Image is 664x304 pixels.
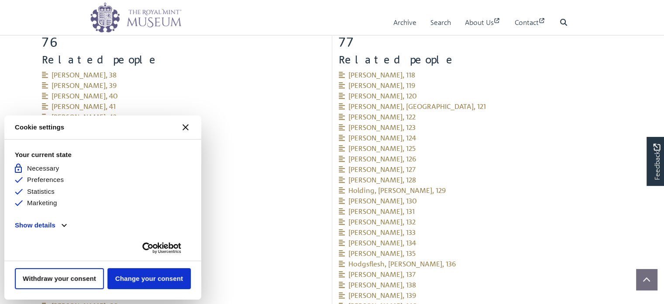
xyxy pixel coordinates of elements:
[42,102,116,111] a: [PERSON_NAME], 41
[90,2,182,33] img: logo_wide.png
[636,269,657,290] button: Scroll to top
[42,53,326,66] h3: Related people
[107,268,191,289] button: Change your consent
[42,70,117,79] a: [PERSON_NAME], 38
[339,53,623,66] h3: Related people
[15,220,67,231] button: Show details
[339,207,415,216] a: [PERSON_NAME], 131
[15,268,104,289] button: Withdraw your consent
[339,144,416,153] a: [PERSON_NAME], 125
[42,112,117,121] a: [PERSON_NAME], 42
[465,10,501,35] a: About Us
[133,242,191,254] a: Usercentrics Cookiebot - opens new page
[515,10,546,35] a: Contact
[339,186,446,195] a: Holding, [PERSON_NAME], 129
[42,91,118,100] a: [PERSON_NAME], 40
[339,123,416,132] a: [PERSON_NAME], 123
[339,175,416,184] a: [PERSON_NAME], 128
[42,81,117,90] a: [PERSON_NAME], 39
[15,175,191,185] li: Preferences
[430,10,451,35] a: Search
[339,217,416,226] a: [PERSON_NAME], 132
[15,187,191,197] li: Statistics
[339,270,416,279] a: [PERSON_NAME], 137
[339,165,416,174] a: [PERSON_NAME], 127
[339,249,416,258] a: [PERSON_NAME], 135
[339,228,416,237] a: [PERSON_NAME], 133
[647,137,664,186] a: Would you like to provide feedback?
[339,280,416,289] a: [PERSON_NAME], 138
[15,150,191,160] strong: Your current state
[339,259,456,268] a: Hodgsflesh, [PERSON_NAME], 136
[175,117,196,138] button: Close CMP widget
[339,112,416,121] a: [PERSON_NAME], 122
[339,70,415,79] a: [PERSON_NAME], 118
[651,143,662,180] span: Feedback
[339,102,486,111] a: [PERSON_NAME], [GEOGRAPHIC_DATA], 121
[15,198,191,208] li: Marketing
[339,238,416,247] a: [PERSON_NAME], 134
[339,154,416,163] a: [PERSON_NAME], 126
[393,10,416,35] a: Archive
[15,122,64,133] strong: Cookie settings
[15,164,191,174] li: Necessary
[339,81,415,90] a: [PERSON_NAME], 119
[339,196,417,205] a: [PERSON_NAME], 130
[339,133,416,142] a: [PERSON_NAME], 124
[339,91,417,100] a: [PERSON_NAME], 120
[339,291,416,300] a: [PERSON_NAME], 139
